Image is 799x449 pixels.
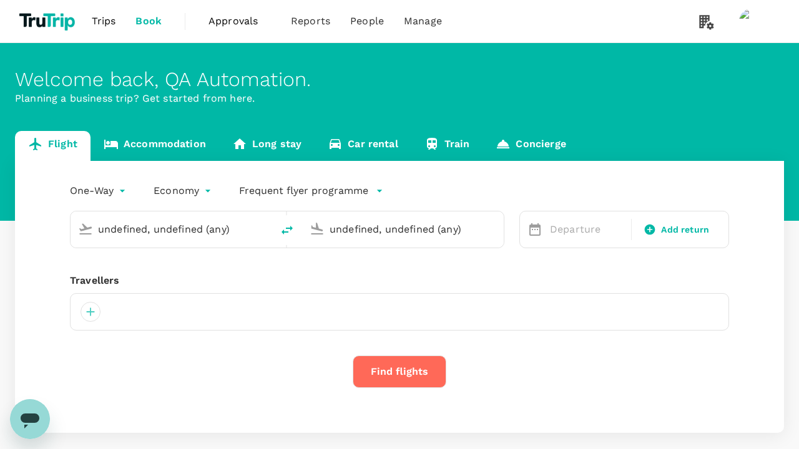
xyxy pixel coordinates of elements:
[154,181,214,201] div: Economy
[70,273,729,288] div: Travellers
[15,131,91,161] a: Flight
[239,183,368,198] p: Frequent flyer programme
[263,228,266,230] button: Open
[350,14,384,29] span: People
[239,183,383,198] button: Frequent flyer programme
[91,131,219,161] a: Accommodation
[330,220,478,239] input: Going to
[208,14,271,29] span: Approvals
[98,220,246,239] input: Depart from
[291,14,330,29] span: Reports
[92,14,116,29] span: Trips
[15,91,784,106] p: Planning a business trip? Get started from here.
[550,222,624,237] p: Departure
[15,7,82,35] img: TruTrip logo
[135,14,162,29] span: Book
[411,131,483,161] a: Train
[10,399,50,439] iframe: Button to launch messaging window
[739,9,764,34] img: QA Automation Test
[315,131,411,161] a: Car rental
[661,223,709,236] span: Add return
[404,14,442,29] span: Manage
[219,131,315,161] a: Long stay
[272,215,302,245] button: delete
[495,228,498,230] button: Open
[353,355,446,388] button: Find flights
[70,181,129,201] div: One-Way
[483,131,579,161] a: Concierge
[15,68,784,91] div: Welcome back , QA Automation .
